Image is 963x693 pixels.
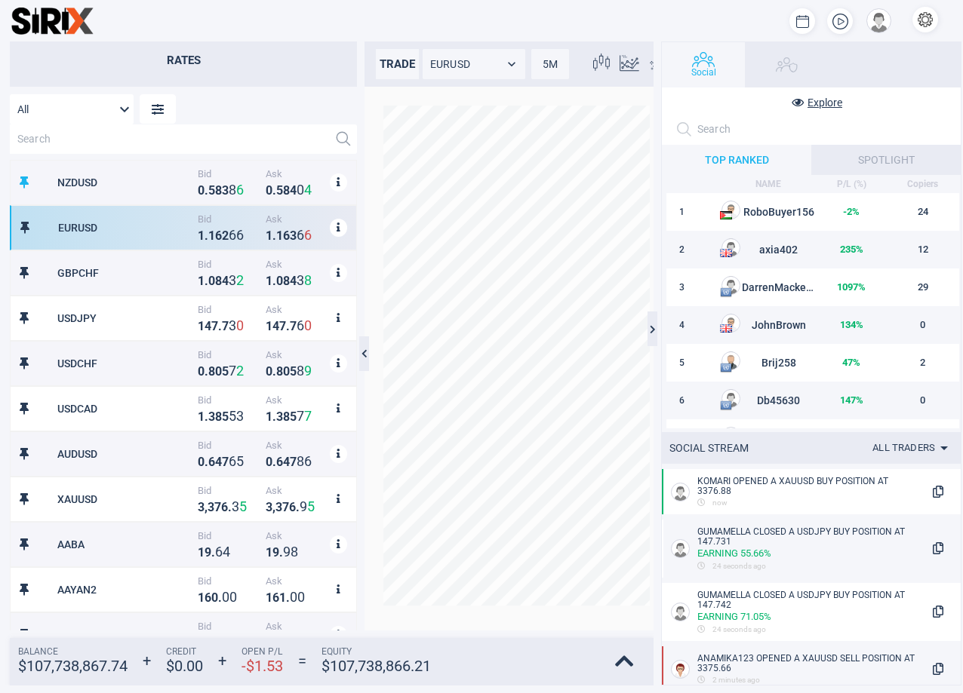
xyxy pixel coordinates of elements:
img: sirix [11,8,94,35]
strong: . [218,590,222,604]
strong: . [296,499,300,514]
strong: 1 [198,273,205,287]
strong: 0 [266,363,272,378]
strong: 8 [297,362,304,378]
strong: . [205,363,208,378]
th: Copiers [887,175,959,193]
input: Search [10,124,328,154]
strong: 1 [198,544,205,559]
strong: 1 [266,228,272,242]
strong: 4 [283,454,290,468]
th: NAME [720,175,817,193]
strong: 7 [282,499,289,514]
div: USDJPY [57,312,194,324]
strong: 1 [276,228,283,242]
strong: 4 [272,318,279,333]
strong: . [205,273,208,287]
div: trade [376,49,419,79]
td: Db45630 [720,382,817,419]
span: Explore [808,97,842,109]
strong: 9 [283,543,291,559]
strong: $ 0.00 [166,657,203,675]
strong: 147 % [840,394,863,406]
div: AABA [57,538,194,550]
strong: . [272,182,276,197]
strong: 3 [198,499,205,514]
strong: 0 [215,363,222,378]
strong: 8 [208,363,215,378]
td: 0 [887,382,959,419]
strong: 4 [215,454,222,468]
div: now [697,498,923,507]
td: 24 [887,193,959,231]
strong: 6 [208,454,215,468]
strong: 0 [283,363,290,378]
strong: , [205,499,208,514]
strong: 47 % [842,357,860,368]
span: Ask [266,439,326,450]
div: 24 seconds ago [697,625,923,633]
strong: 1 [266,273,272,287]
strong: 0 [198,454,205,468]
strong: 5 [307,498,315,514]
span: Bid [198,303,258,314]
strong: . [205,228,208,242]
tr: 1PS flagRoboBuyer156-2%24 [666,193,959,231]
td: DarrenMackenzie [720,268,817,306]
strong: 0 [208,273,215,287]
td: Brij258 [720,344,817,382]
span: Bid [198,213,258,224]
span: Ask [266,167,326,179]
div: TOP RANKED [662,145,811,175]
strong: 8 [283,273,290,287]
strong: 0 [304,317,312,333]
strong: 5 [276,182,283,197]
strong: 8 [304,271,312,287]
strong: 2 [222,228,229,242]
img: PS flag [720,211,732,219]
tr: 3EU flagDarrenMackenzie1097%29 [666,268,959,306]
span: Ask [266,348,326,360]
strong: 0 [266,182,272,197]
span: Equity [322,646,431,657]
strong: + [143,652,151,670]
strong: 0 [297,181,304,197]
div: Gumamella CLOSED A USDJPY BUY POSITION At 147.742 [697,590,923,623]
strong: 2 [236,362,244,378]
strong: 235 % [840,244,863,255]
strong: 7 [290,454,297,468]
div: AUDUSD [57,448,194,460]
td: 1 [666,193,720,231]
strong: 0 [229,588,237,604]
strong: 0 [211,590,218,604]
span: Bid [198,167,258,179]
strong: 4 [290,182,297,197]
strong: . [272,228,276,242]
strong: 5 [222,409,229,423]
td: 6 [666,382,720,419]
span: Credit [166,646,203,657]
strong: 134 % [840,319,863,330]
div: Earning 71.05 % [697,612,923,621]
h2: Rates [10,41,357,87]
strong: . [272,409,276,423]
td: ggsd1111 [720,419,817,457]
tr: 7ggsd11110 [666,419,959,457]
strong: 1 [266,409,272,423]
strong: . [272,363,276,378]
strong: 6 [215,228,222,242]
strong: 6 [283,228,290,242]
div: Earning 55.66 % [697,548,923,558]
strong: 9 [304,362,312,378]
td: 0 [887,419,959,457]
span: Bid [198,620,258,631]
div: SOCIAL STREAM [669,442,749,454]
strong: 9 [272,544,279,559]
strong: - $ 1.53 [242,657,283,675]
td: 12 [887,231,959,268]
strong: 8 [291,543,298,559]
strong: 0 [222,588,229,604]
strong: 3 [276,409,283,423]
strong: . [286,590,290,604]
td: 4 [666,306,720,344]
